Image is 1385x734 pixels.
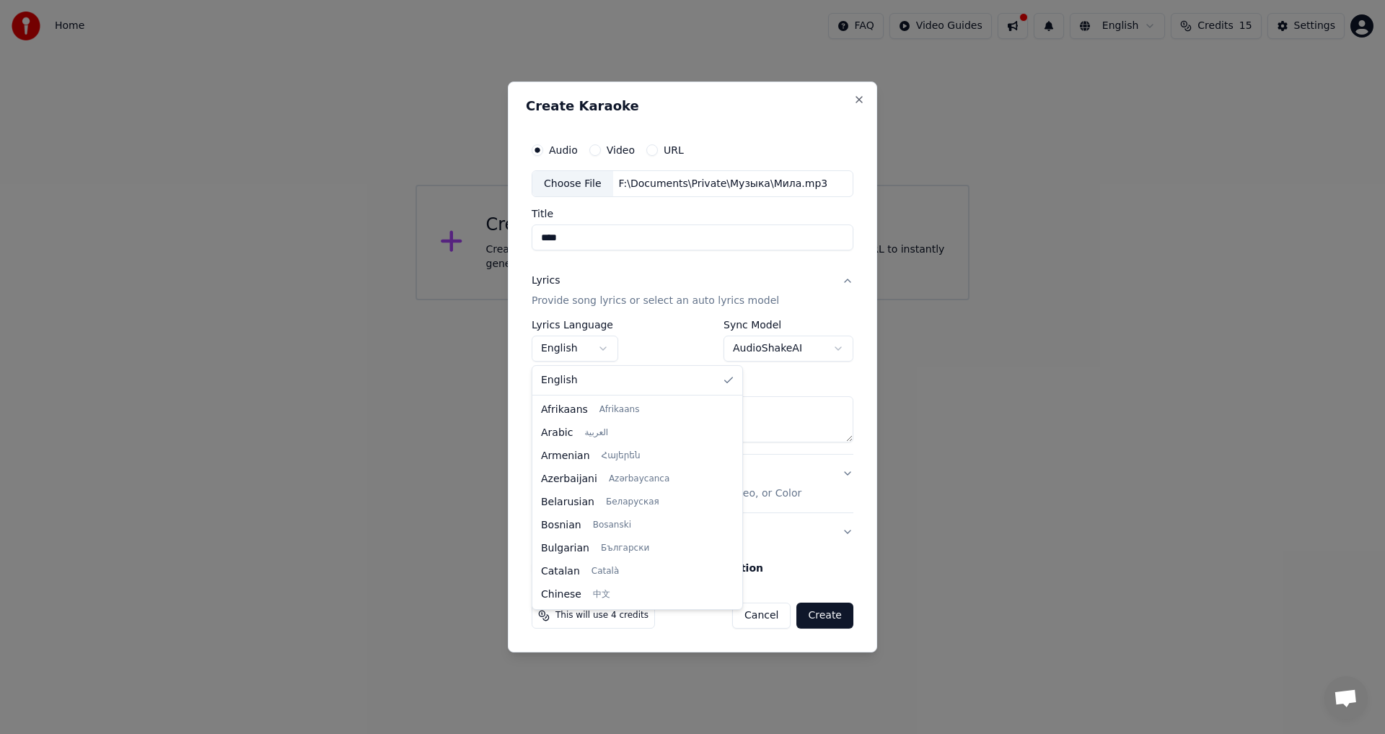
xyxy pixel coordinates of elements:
span: Български [601,543,649,554]
span: English [541,373,578,388]
span: Afrikaans [599,404,640,416]
span: Catalan [541,564,580,579]
span: Chinese [541,587,581,602]
span: Հայերեն [602,450,641,462]
span: Arabic [541,426,573,440]
span: Azərbaycanca [609,473,669,485]
span: Català [592,566,619,577]
span: Afrikaans [541,403,588,417]
span: Azerbaijani [541,472,597,486]
span: العربية [584,427,608,439]
span: 中文 [593,589,610,600]
span: Belarusian [541,495,594,510]
span: Беларуская [606,497,659,508]
span: Bosnian [541,518,581,533]
span: Bosanski [593,520,631,531]
span: Armenian [541,449,590,463]
span: Bulgarian [541,541,589,556]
